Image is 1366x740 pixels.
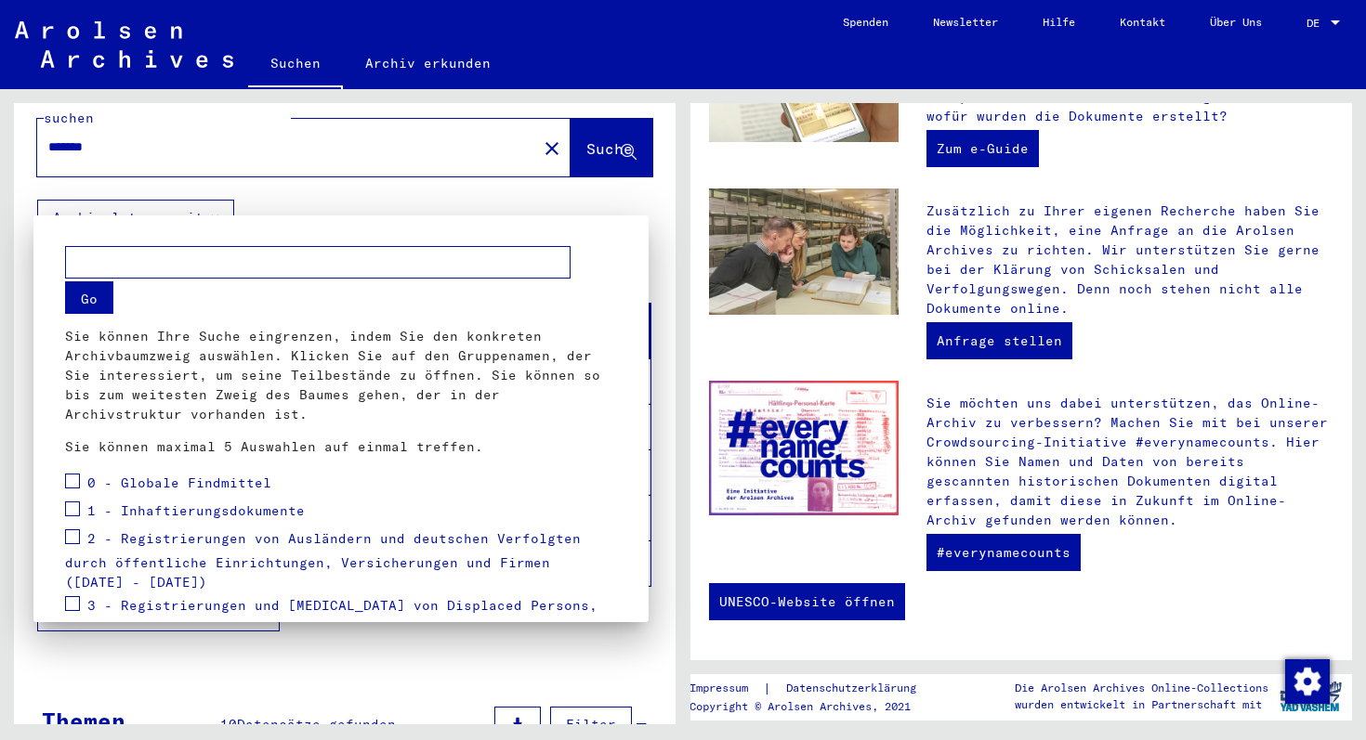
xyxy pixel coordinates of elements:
img: Change consent [1285,659,1330,704]
div: Change consent [1284,658,1329,703]
span: 3 - Registrierungen und [MEDICAL_DATA] von Displaced Persons, Kindern und Vermissten [65,597,598,639]
span: 0 - Globale Findmittel [87,474,271,491]
button: Go [65,281,113,314]
p: Sie können maximal 5 Auswahlen auf einmal treffen. [65,437,617,457]
span: 1 - Inhaftierungsdokumente [87,502,305,519]
p: Sie können Ihre Suche eingrenzen, indem Sie den konkreten Archivbaumzweig auswählen. Klicken Sie ... [65,327,617,424]
span: 2 - Registrierungen von Ausländern und deutschen Verfolgten durch öffentliche Einrichtungen, Vers... [65,530,581,591]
